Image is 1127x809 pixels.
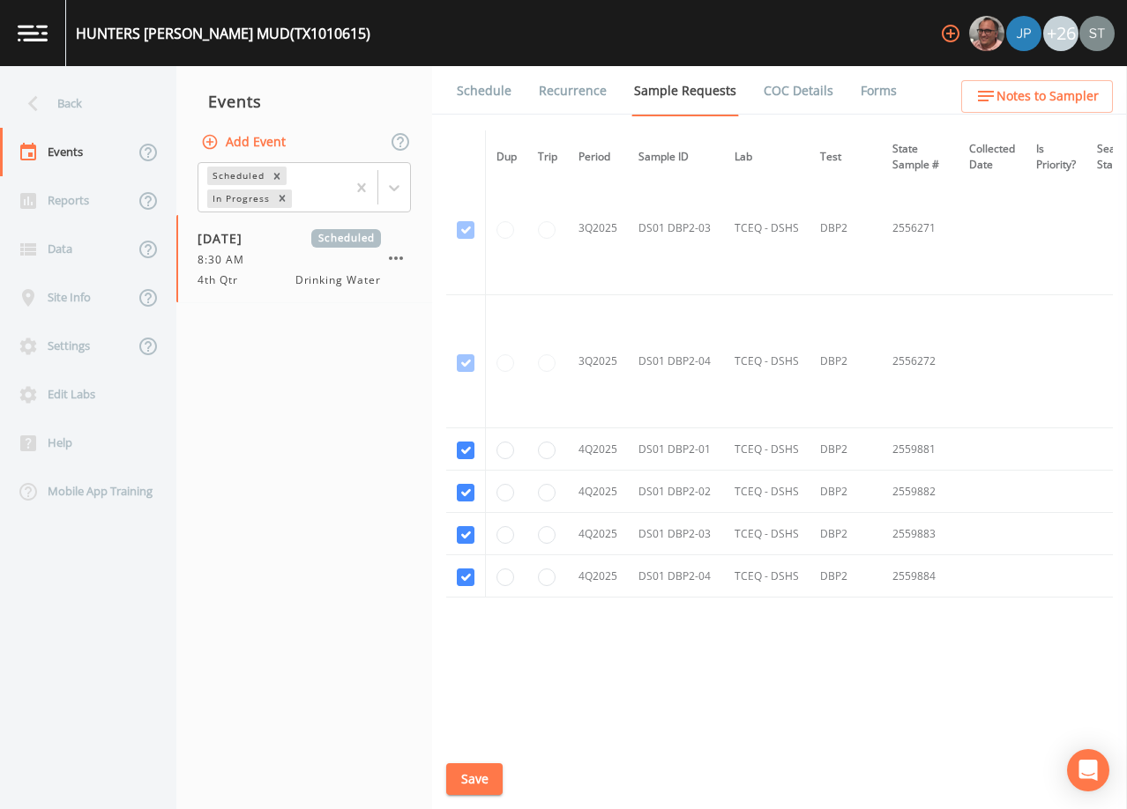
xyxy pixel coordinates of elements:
[724,295,810,428] td: TCEQ - DSHS
[176,215,432,303] a: [DATE]Scheduled8:30 AM4th QtrDrinking Water
[996,85,1099,108] span: Notes to Sampler
[761,66,836,115] a: COC Details
[207,189,272,208] div: In Progress
[568,555,628,597] td: 4Q2025
[810,130,882,184] th: Test
[810,162,882,295] td: DBP2
[446,763,503,796] button: Save
[568,471,628,513] td: 4Q2025
[858,66,899,115] a: Forms
[1005,16,1042,51] div: Joshua gere Paul
[527,130,568,184] th: Trip
[311,229,381,248] span: Scheduled
[568,513,628,555] td: 4Q2025
[536,66,609,115] a: Recurrence
[882,513,959,555] td: 2559883
[198,272,249,288] span: 4th Qtr
[968,16,1005,51] div: Mike Franklin
[1006,16,1041,51] img: 41241ef155101aa6d92a04480b0d0000
[810,513,882,555] td: DBP2
[1079,16,1115,51] img: cb9926319991c592eb2b4c75d39c237f
[628,428,724,471] td: DS01 DBP2-01
[628,513,724,555] td: DS01 DBP2-03
[1026,130,1086,184] th: Is Priority?
[628,471,724,513] td: DS01 DBP2-02
[176,79,432,123] div: Events
[486,130,528,184] th: Dup
[959,130,1026,184] th: Collected Date
[568,428,628,471] td: 4Q2025
[810,295,882,428] td: DBP2
[882,555,959,597] td: 2559884
[295,272,381,288] span: Drinking Water
[628,130,724,184] th: Sample ID
[961,80,1113,113] button: Notes to Sampler
[724,513,810,555] td: TCEQ - DSHS
[454,66,514,115] a: Schedule
[810,471,882,513] td: DBP2
[724,555,810,597] td: TCEQ - DSHS
[272,189,292,208] div: Remove In Progress
[810,428,882,471] td: DBP2
[1067,749,1109,791] div: Open Intercom Messenger
[882,471,959,513] td: 2559882
[631,66,739,116] a: Sample Requests
[882,130,959,184] th: State Sample #
[568,130,628,184] th: Period
[882,162,959,295] td: 2556271
[18,25,48,41] img: logo
[267,167,287,185] div: Remove Scheduled
[198,252,255,268] span: 8:30 AM
[568,295,628,428] td: 3Q2025
[724,162,810,295] td: TCEQ - DSHS
[198,126,293,159] button: Add Event
[198,229,255,248] span: [DATE]
[882,428,959,471] td: 2559881
[76,23,370,44] div: HUNTERS [PERSON_NAME] MUD (TX1010615)
[724,428,810,471] td: TCEQ - DSHS
[628,162,724,295] td: DS01 DBP2-03
[724,471,810,513] td: TCEQ - DSHS
[1043,16,1078,51] div: +26
[628,555,724,597] td: DS01 DBP2-04
[724,130,810,184] th: Lab
[628,295,724,428] td: DS01 DBP2-04
[810,555,882,597] td: DBP2
[969,16,1004,51] img: e2d790fa78825a4bb76dcb6ab311d44c
[882,295,959,428] td: 2556272
[207,167,267,185] div: Scheduled
[568,162,628,295] td: 3Q2025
